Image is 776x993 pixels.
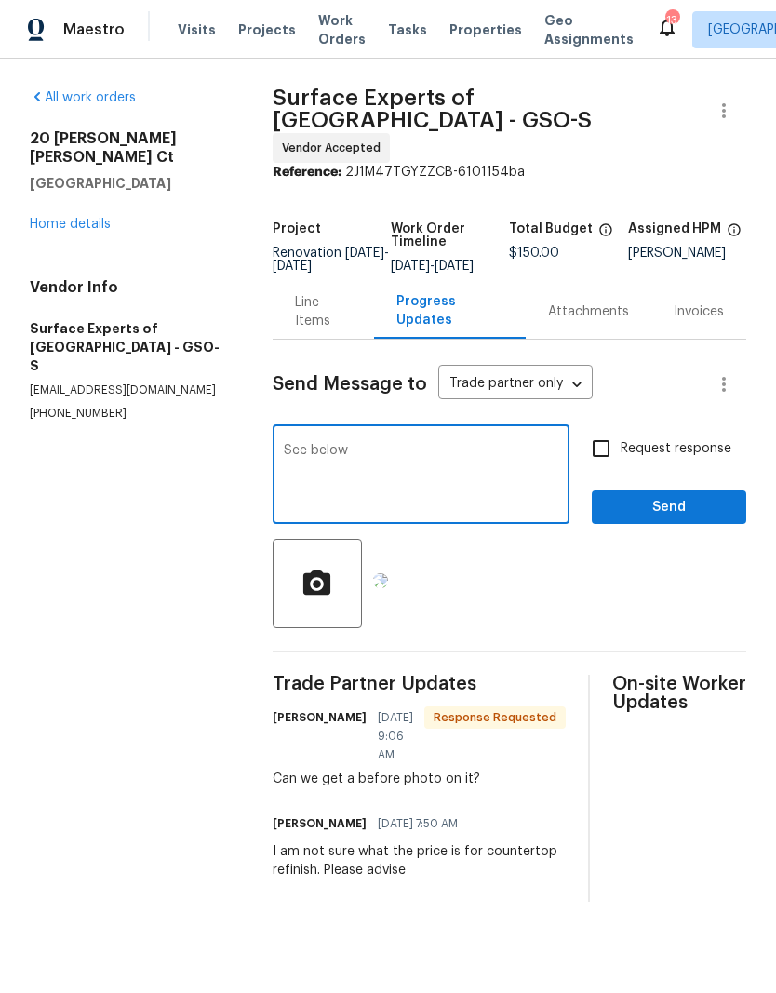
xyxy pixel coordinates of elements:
span: $150.00 [509,247,559,260]
div: Invoices [674,302,724,321]
a: Home details [30,218,111,231]
span: Surface Experts of [GEOGRAPHIC_DATA] - GSO-S [273,87,592,131]
div: Trade partner only [438,369,593,400]
span: [DATE] 9:06 AM [378,708,413,764]
div: [PERSON_NAME] [628,247,746,260]
b: Reference: [273,166,341,179]
span: The total cost of line items that have been proposed by Opendoor. This sum includes line items th... [598,222,613,247]
div: 2J1M47TGYZZCB-6101154ba [273,163,746,181]
p: [EMAIL_ADDRESS][DOMAIN_NAME] [30,382,228,398]
span: Send [607,496,731,519]
div: I am not sure what the price is for countertop refinish. Please advise [273,842,566,879]
span: [DATE] [391,260,430,273]
span: Geo Assignments [544,11,634,48]
span: [DATE] [273,260,312,273]
div: Line Items [295,293,352,330]
div: Progress Updates [396,292,503,329]
span: Projects [238,20,296,39]
span: Renovation [273,247,389,273]
h5: Assigned HPM [628,222,721,235]
span: Response Requested [426,708,564,727]
span: Work Orders [318,11,366,48]
h5: Work Order Timeline [391,222,509,248]
span: [DATE] 7:50 AM [378,814,458,833]
span: - [391,260,474,273]
h6: [PERSON_NAME] [273,708,367,727]
a: All work orders [30,91,136,104]
span: Request response [621,439,731,459]
span: Vendor Accepted [282,139,388,157]
div: 13 [665,11,678,30]
div: Can we get a before photo on it? [273,770,566,788]
span: Visits [178,20,216,39]
span: Trade Partner Updates [273,675,566,693]
h4: Vendor Info [30,278,228,297]
h2: 20 [PERSON_NAME] [PERSON_NAME] Ct [30,129,228,167]
span: [DATE] [345,247,384,260]
span: Maestro [63,20,125,39]
span: The hpm assigned to this work order. [727,222,742,247]
h6: [PERSON_NAME] [273,814,367,833]
textarea: See below [284,444,558,509]
button: Send [592,490,746,525]
span: Send Message to [273,375,427,394]
p: [PHONE_NUMBER] [30,406,228,422]
h5: [GEOGRAPHIC_DATA] [30,174,228,193]
span: Tasks [388,23,427,36]
span: Properties [449,20,522,39]
h5: Total Budget [509,222,593,235]
span: [DATE] [435,260,474,273]
span: - [273,247,389,273]
div: Attachments [548,302,629,321]
span: On-site Worker Updates [612,675,746,712]
h5: Project [273,222,321,235]
h5: Surface Experts of [GEOGRAPHIC_DATA] - GSO-S [30,319,228,375]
